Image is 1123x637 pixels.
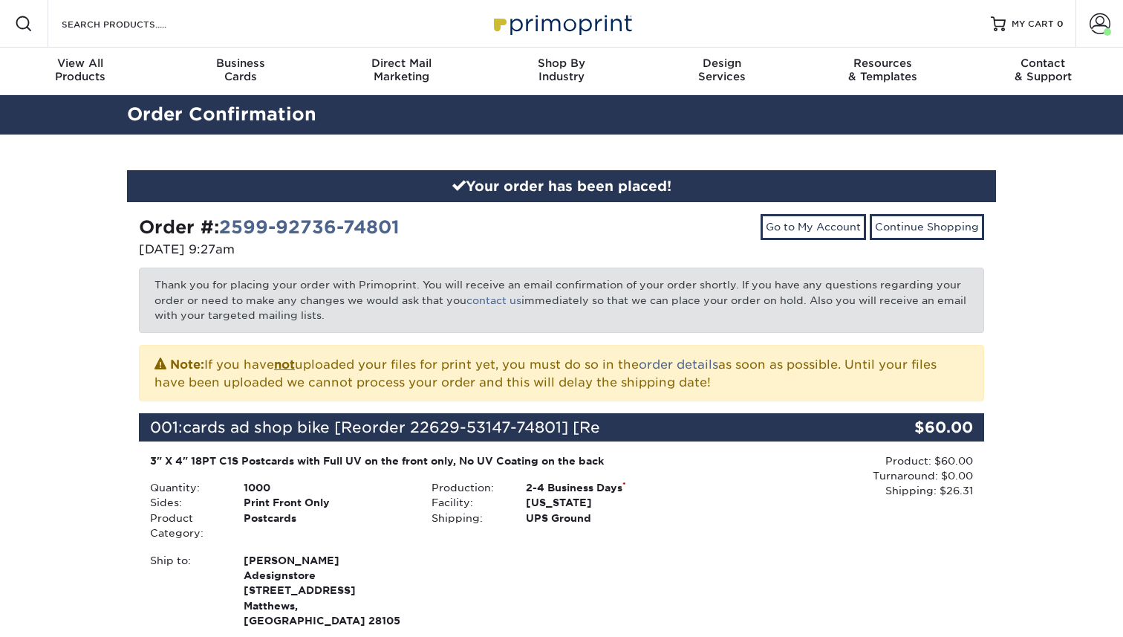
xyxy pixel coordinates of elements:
div: Shipping: [420,511,514,526]
div: Production: [420,480,514,495]
a: Continue Shopping [870,214,984,239]
p: [DATE] 9:27am [139,241,550,259]
span: 0 [1057,19,1064,29]
div: 001: [139,413,843,442]
a: Go to My Account [761,214,866,239]
a: Resources& Templates [802,48,963,95]
span: Direct Mail [321,56,481,70]
div: Quantity: [139,480,232,495]
a: Direct MailMarketing [321,48,481,95]
div: & Templates [802,56,963,83]
div: $60.00 [843,413,984,442]
span: Adesignstore [244,568,409,583]
h2: Order Confirmation [116,101,1007,129]
b: not [274,358,295,372]
span: Design [642,56,802,70]
div: & Support [963,56,1123,83]
div: 1000 [232,480,420,495]
span: [STREET_ADDRESS] [244,583,409,598]
div: Sides: [139,495,232,510]
div: Product: $60.00 Turnaround: $0.00 Shipping: $26.31 [703,453,973,499]
a: DesignServices [642,48,802,95]
span: [PERSON_NAME] [244,553,409,568]
a: 2599-92736-74801 [219,216,400,238]
a: order details [639,358,718,372]
div: Services [642,56,802,83]
div: 2-4 Business Days [515,480,703,495]
a: Contact& Support [963,48,1123,95]
p: If you have uploaded your files for print yet, you must do so in the as soon as possible. Until y... [154,355,969,392]
img: Primoprint [487,7,636,39]
div: Print Front Only [232,495,420,510]
div: Marketing [321,56,481,83]
div: Ship to: [139,553,232,629]
div: Industry [481,56,642,83]
div: [US_STATE] [515,495,703,510]
div: Postcards [232,511,420,541]
div: Your order has been placed! [127,170,996,203]
span: Contact [963,56,1123,70]
a: contact us [466,294,521,306]
strong: Note: [170,358,204,372]
span: cards ad shop bike [Reorder 22629-53147-74801] [Re [183,418,600,436]
a: Shop ByIndustry [481,48,642,95]
p: Thank you for placing your order with Primoprint. You will receive an email confirmation of your ... [139,268,984,332]
div: 3" X 4" 18PT C1S Postcards with Full UV on the front only, No UV Coating on the back [150,453,691,468]
span: Shop By [481,56,642,70]
div: Cards [160,56,321,83]
span: MY CART [1012,18,1054,30]
strong: Order #: [139,216,400,238]
div: Facility: [420,495,514,510]
strong: Matthews, [GEOGRAPHIC_DATA] 28105 [244,553,409,627]
div: UPS Ground [515,511,703,526]
span: Resources [802,56,963,70]
input: SEARCH PRODUCTS..... [60,15,205,33]
span: Business [160,56,321,70]
a: BusinessCards [160,48,321,95]
div: Product Category: [139,511,232,541]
